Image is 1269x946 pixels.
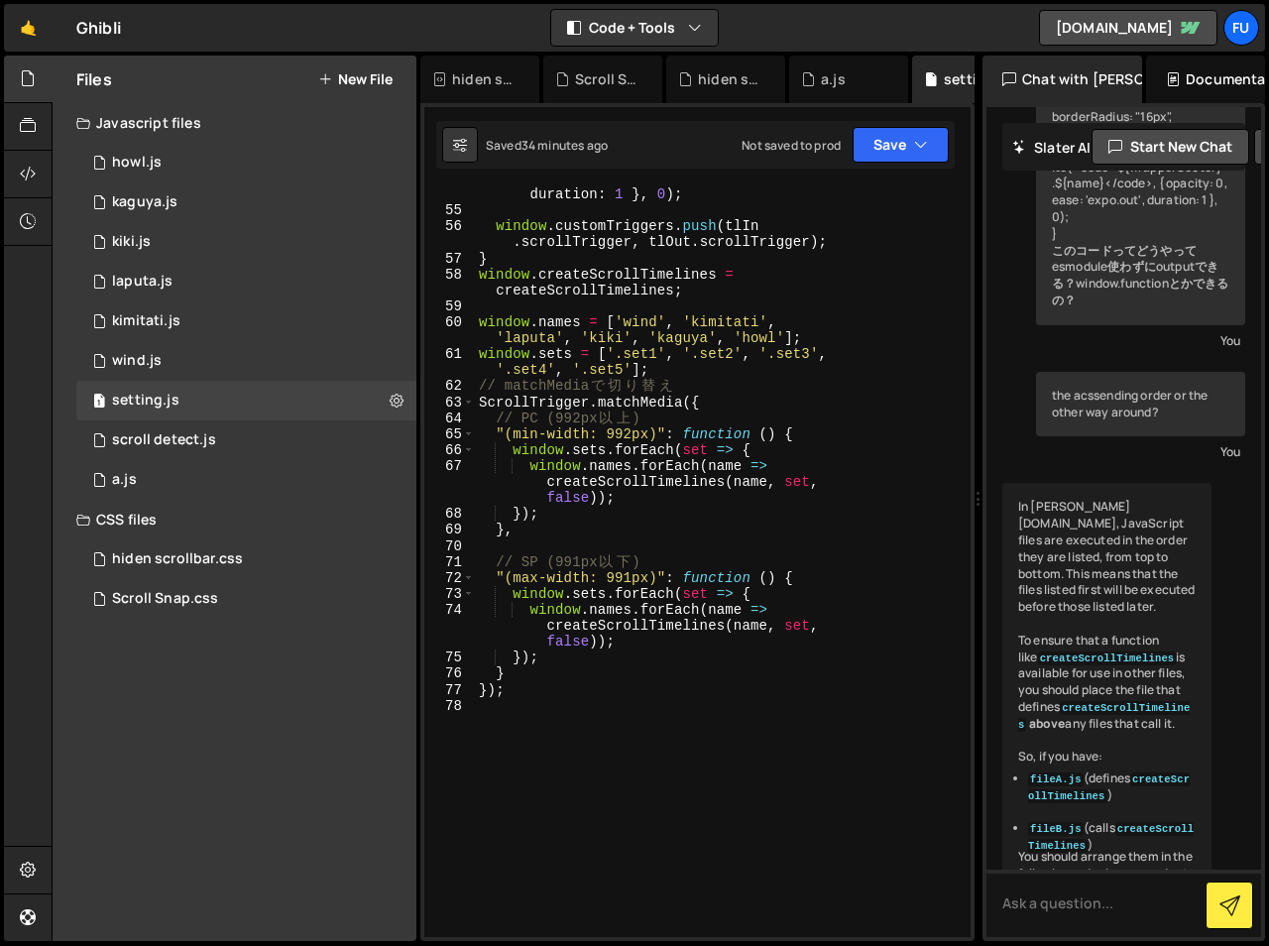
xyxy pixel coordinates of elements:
[944,69,1007,89] div: setting.js
[424,538,475,554] div: 70
[1146,56,1265,103] div: Documentation
[424,378,475,394] div: 62
[112,431,216,449] div: scroll detect.js
[424,411,475,426] div: 64
[424,346,475,378] div: 61
[982,56,1142,103] div: Chat with [PERSON_NAME]
[424,314,475,346] div: 60
[424,665,475,681] div: 76
[424,458,475,506] div: 67
[424,202,475,218] div: 55
[76,222,416,262] div: 17069/47031.js
[1036,372,1245,437] div: the acssending order or the other way around?
[1223,10,1259,46] a: Fu
[76,579,416,619] div: 17069/46980.css
[76,420,416,460] div: 17069/47023.js
[1028,770,1196,804] li: (defines )
[76,460,416,500] div: 17069/47065.js
[53,103,416,143] div: Javascript files
[424,251,475,267] div: 57
[318,71,393,87] button: New File
[112,550,243,568] div: hiden scrollbar.css
[424,506,475,522] div: 68
[1092,129,1249,165] button: Start new chat
[1038,651,1177,665] code: createScrollTimelines
[424,426,475,442] div: 65
[424,442,475,458] div: 66
[1029,715,1066,732] strong: above
[424,682,475,698] div: 77
[424,218,475,250] div: 56
[112,233,151,251] div: kiki.js
[4,4,53,52] a: 🤙
[112,590,218,608] div: Scroll Snap.css
[521,137,608,154] div: 34 minutes ago
[76,16,121,40] div: Ghibli
[575,69,638,89] div: Scroll Snap.css
[698,69,761,89] div: hiden scrollbar.css
[1028,772,1084,786] code: fileA.js
[1041,441,1240,462] div: You
[53,500,416,539] div: CSS files
[424,586,475,602] div: 73
[1041,330,1240,351] div: You
[1018,701,1190,732] code: createScrollTimelines
[424,698,475,714] div: 78
[1028,822,1084,836] code: fileB.js
[112,273,173,291] div: laputa.js
[93,395,105,411] span: 1
[742,137,841,154] div: Not saved to prod
[76,182,416,222] div: 17069/47030.js
[424,395,475,411] div: 63
[112,392,179,410] div: setting.js
[1028,820,1196,854] li: (calls )
[424,522,475,537] div: 69
[76,143,416,182] div: 17069/47029.js
[112,471,137,489] div: a.js
[424,554,475,570] div: 71
[112,312,180,330] div: kimitati.js
[76,341,416,381] div: 17069/47026.js
[821,69,846,89] div: a.js
[76,262,416,301] div: 17069/47028.js
[112,193,177,211] div: kaguya.js
[76,539,416,579] div: 17069/47438.css
[1039,10,1217,46] a: [DOMAIN_NAME]
[853,127,949,163] button: Save
[551,10,718,46] button: Code + Tools
[424,602,475,650] div: 74
[76,68,112,90] h2: Files
[424,267,475,298] div: 58
[424,570,475,586] div: 72
[76,381,416,420] div: 17069/47032.js
[112,154,162,172] div: howl.js
[424,298,475,314] div: 59
[486,137,608,154] div: Saved
[424,650,475,665] div: 75
[1012,138,1092,157] h2: Slater AI
[1028,772,1190,803] code: createScrollTimelines
[112,352,162,370] div: wind.js
[76,301,416,341] div: 17069/46978.js
[452,69,516,89] div: hiden scroll bar.css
